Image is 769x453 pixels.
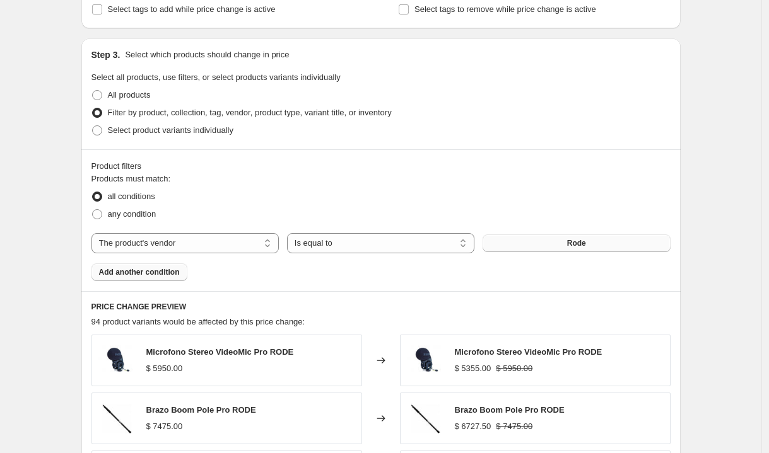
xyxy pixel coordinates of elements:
span: Select all products, use filters, or select products variants individually [91,72,341,82]
span: Select product variants individually [108,125,233,135]
img: boompole-pro-rode_80x.jpg [98,399,136,437]
span: Select tags to add while price change is active [108,4,276,14]
div: $ 5355.00 [455,362,491,375]
span: Add another condition [99,267,180,277]
div: Product filters [91,160,671,173]
span: Microfono Stereo VideoMic Pro RODE [146,347,294,357]
img: boompole-pro-rode_80x.jpg [407,399,445,437]
img: microfono-rode-sereo_80x.jpg [407,341,445,379]
span: Select tags to remove while price change is active [414,4,596,14]
h6: PRICE CHANGE PREVIEW [91,302,671,312]
span: All products [108,90,151,100]
img: microfono-rode-sereo_80x.jpg [98,341,136,379]
span: any condition [108,209,156,219]
span: 94 product variants would be affected by this price change: [91,317,305,326]
span: Brazo Boom Pole Pro RODE [146,405,256,415]
div: $ 7475.00 [146,420,183,433]
strike: $ 7475.00 [496,420,532,433]
div: $ 5950.00 [146,362,183,375]
h2: Step 3. [91,49,120,61]
button: Rode [483,234,670,252]
strike: $ 5950.00 [496,362,532,375]
span: all conditions [108,192,155,201]
button: Add another condition [91,263,187,281]
span: Rode [567,238,586,248]
span: Products must match: [91,174,171,183]
div: $ 6727.50 [455,420,491,433]
p: Select which products should change in price [125,49,289,61]
span: Filter by product, collection, tag, vendor, product type, variant title, or inventory [108,108,392,117]
span: Brazo Boom Pole Pro RODE [455,405,565,415]
span: Microfono Stereo VideoMic Pro RODE [455,347,602,357]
